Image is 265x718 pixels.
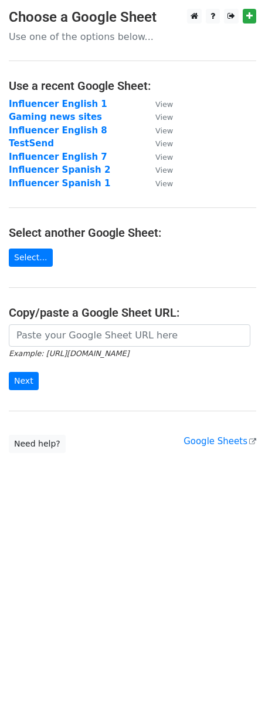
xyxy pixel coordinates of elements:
[9,99,107,109] a: Influencer English 1
[9,112,102,122] a: Gaming news sites
[9,125,107,136] a: Influencer English 8
[155,100,173,109] small: View
[144,178,173,189] a: View
[144,112,173,122] a: View
[9,138,54,149] a: TestSend
[144,125,173,136] a: View
[9,372,39,390] input: Next
[184,436,256,447] a: Google Sheets
[9,79,256,93] h4: Use a recent Google Sheet:
[155,113,173,122] small: View
[155,179,173,188] small: View
[155,166,173,175] small: View
[9,226,256,240] h4: Select another Google Sheet:
[9,306,256,320] h4: Copy/paste a Google Sheet URL:
[9,9,256,26] h3: Choose a Google Sheet
[155,139,173,148] small: View
[144,138,173,149] a: View
[9,178,110,189] a: Influencer Spanish 1
[9,152,107,162] a: Influencer English 7
[9,349,129,358] small: Example: [URL][DOMAIN_NAME]
[9,165,110,175] a: Influencer Spanish 2
[144,99,173,109] a: View
[9,31,256,43] p: Use one of the options below...
[144,165,173,175] a: View
[9,249,53,267] a: Select...
[9,324,250,347] input: Paste your Google Sheet URL here
[9,435,66,453] a: Need help?
[155,126,173,135] small: View
[144,152,173,162] a: View
[155,153,173,162] small: View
